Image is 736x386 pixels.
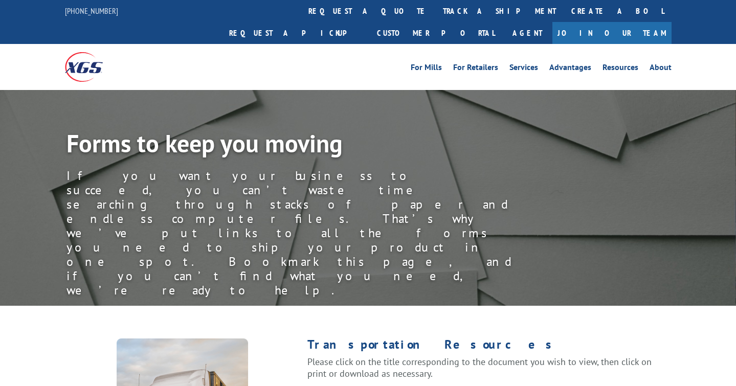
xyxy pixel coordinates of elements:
[650,63,672,75] a: About
[411,63,442,75] a: For Mills
[603,63,638,75] a: Resources
[549,63,591,75] a: Advantages
[307,338,672,356] h1: Transportation Resources
[221,22,369,44] a: Request a pickup
[65,6,118,16] a: [PHONE_NUMBER]
[502,22,552,44] a: Agent
[66,169,527,298] div: If you want your business to succeed, you can’t waste time searching through stacks of paper and ...
[453,63,498,75] a: For Retailers
[369,22,502,44] a: Customer Portal
[552,22,672,44] a: Join Our Team
[66,131,527,161] h1: Forms to keep you moving
[509,63,538,75] a: Services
